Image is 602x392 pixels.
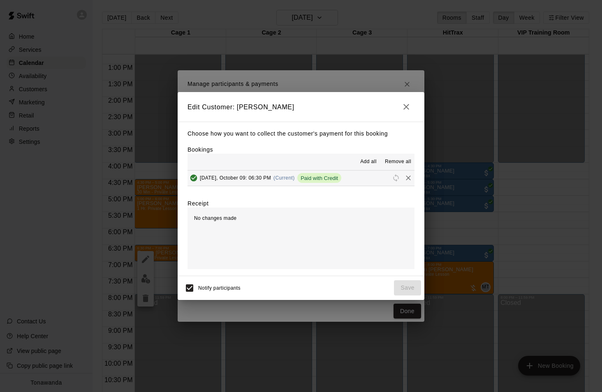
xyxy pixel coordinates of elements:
[178,92,424,122] h2: Edit Customer: [PERSON_NAME]
[188,172,200,184] button: Added & Paid
[360,158,377,166] span: Add all
[194,215,236,221] span: No changes made
[402,175,414,181] span: Remove
[297,175,341,181] span: Paid with Credit
[382,155,414,168] button: Remove all
[188,129,414,139] p: Choose how you want to collect the customer's payment for this booking
[355,155,382,168] button: Add all
[273,175,295,181] span: (Current)
[188,171,414,186] button: Added & Paid[DATE], October 09: 06:30 PM(Current)Paid with CreditRescheduleRemove
[188,199,208,208] label: Receipt
[198,285,241,291] span: Notify participants
[390,175,402,181] span: Reschedule
[385,158,411,166] span: Remove all
[188,146,213,153] label: Bookings
[200,175,271,181] span: [DATE], October 09: 06:30 PM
